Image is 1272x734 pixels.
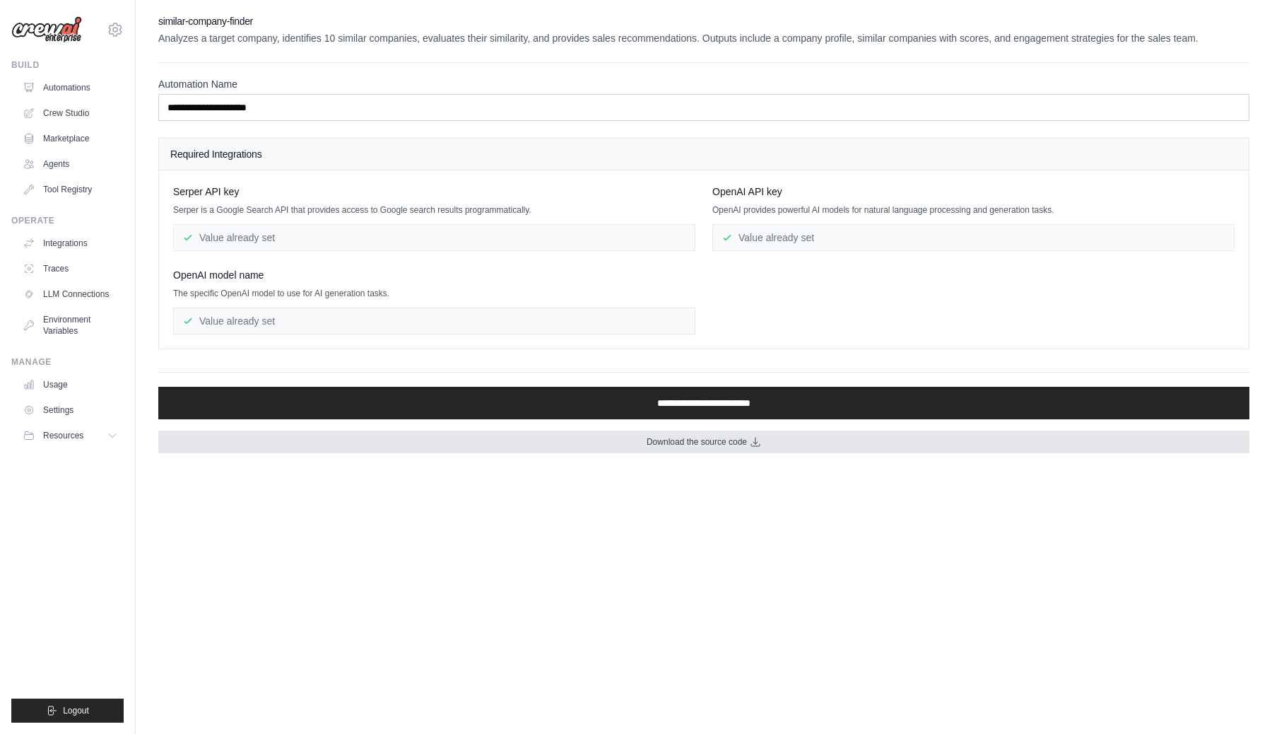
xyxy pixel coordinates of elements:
a: LLM Connections [17,283,124,305]
span: Resources [43,430,83,441]
a: Integrations [17,232,124,255]
h4: Required Integrations [170,147,1237,161]
p: The specific OpenAI model to use for AI generation tasks. [173,288,695,299]
span: Serper API key [173,185,239,199]
p: Serper is a Google Search API that provides access to Google search results programmatically. [173,204,695,216]
a: Environment Variables [17,308,124,342]
div: Manage [11,356,124,368]
span: OpenAI API key [712,185,782,199]
button: Resources [17,424,124,447]
span: Download the source code [647,436,747,448]
a: Marketplace [17,127,124,150]
a: Automations [17,76,124,99]
p: Analyzes a target company, identifies 10 similar companies, evaluates their similarity, and provi... [158,31,1249,45]
a: Agents [17,153,124,175]
span: OpenAI model name [173,268,264,282]
div: Operate [11,215,124,226]
button: Logout [11,699,124,723]
a: Settings [17,399,124,421]
h2: similar-company-finder [158,14,1249,28]
span: Logout [63,705,89,716]
a: Tool Registry [17,178,124,201]
div: Value already set [173,224,695,251]
p: OpenAI provides powerful AI models for natural language processing and generation tasks. [712,204,1235,216]
a: Traces [17,257,124,280]
img: Logo [11,16,82,43]
a: Usage [17,373,124,396]
a: Crew Studio [17,102,124,124]
div: Build [11,59,124,71]
a: Download the source code [158,431,1249,453]
div: Value already set [712,224,1235,251]
label: Automation Name [158,77,1249,91]
div: Value already set [173,308,695,334]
